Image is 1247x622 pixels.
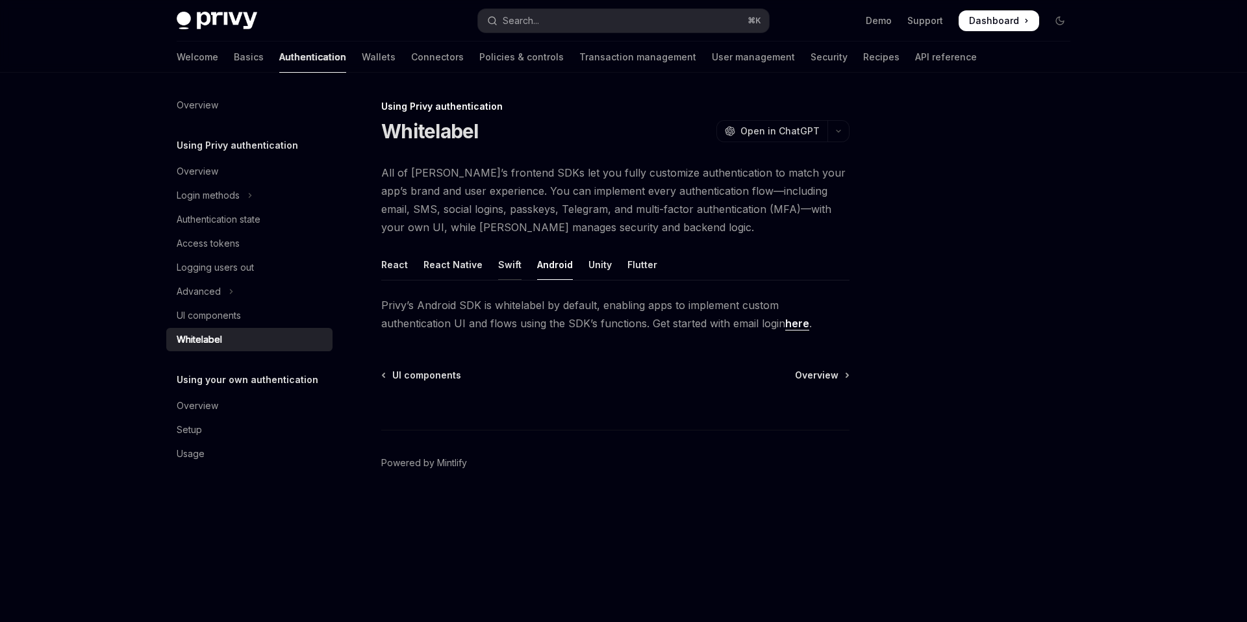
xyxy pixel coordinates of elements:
[381,100,850,113] div: Using Privy authentication
[479,42,564,73] a: Policies & controls
[915,42,977,73] a: API reference
[863,42,900,73] a: Recipes
[166,418,333,442] a: Setup
[748,16,761,26] span: ⌘ K
[177,398,218,414] div: Overview
[579,42,696,73] a: Transaction management
[498,249,522,280] div: Swift
[959,10,1039,31] a: Dashboard
[177,332,222,347] div: Whitelabel
[712,42,795,73] a: User management
[177,236,240,251] div: Access tokens
[795,369,838,382] span: Overview
[503,13,539,29] div: Search...
[177,372,318,388] h5: Using your own authentication
[785,317,809,330] a: here
[537,249,573,280] div: Android
[166,442,333,466] a: Usage
[177,422,202,438] div: Setup
[166,328,333,351] a: Whitelabel
[177,308,241,323] div: UI components
[166,184,333,207] button: Toggle Login methods section
[588,249,612,280] div: Unity
[177,446,205,462] div: Usage
[177,97,218,113] div: Overview
[177,212,260,227] div: Authentication state
[166,208,333,231] a: Authentication state
[381,249,408,280] div: React
[907,14,943,27] a: Support
[811,42,848,73] a: Security
[740,125,820,138] span: Open in ChatGPT
[381,456,467,469] a: Powered by Mintlify
[383,369,461,382] a: UI components
[177,42,218,73] a: Welcome
[381,119,479,143] h1: Whitelabel
[166,256,333,279] a: Logging users out
[411,42,464,73] a: Connectors
[362,42,396,73] a: Wallets
[177,260,254,275] div: Logging users out
[177,138,298,153] h5: Using Privy authentication
[478,9,769,32] button: Open search
[627,249,657,280] div: Flutter
[166,394,333,417] a: Overview
[166,304,333,327] a: UI components
[381,296,850,332] span: Privy’s Android SDK is whitelabel by default, enabling apps to implement custom authentication UI...
[1050,10,1070,31] button: Toggle dark mode
[177,188,240,203] div: Login methods
[177,164,218,179] div: Overview
[166,160,333,183] a: Overview
[969,14,1019,27] span: Dashboard
[795,369,848,382] a: Overview
[279,42,346,73] a: Authentication
[381,164,850,236] span: All of [PERSON_NAME]’s frontend SDKs let you fully customize authentication to match your app’s b...
[166,280,333,303] button: Toggle Advanced section
[166,232,333,255] a: Access tokens
[866,14,892,27] a: Demo
[177,12,257,30] img: dark logo
[177,284,221,299] div: Advanced
[423,249,483,280] div: React Native
[392,369,461,382] span: UI components
[716,120,827,142] button: Open in ChatGPT
[234,42,264,73] a: Basics
[166,93,333,117] a: Overview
